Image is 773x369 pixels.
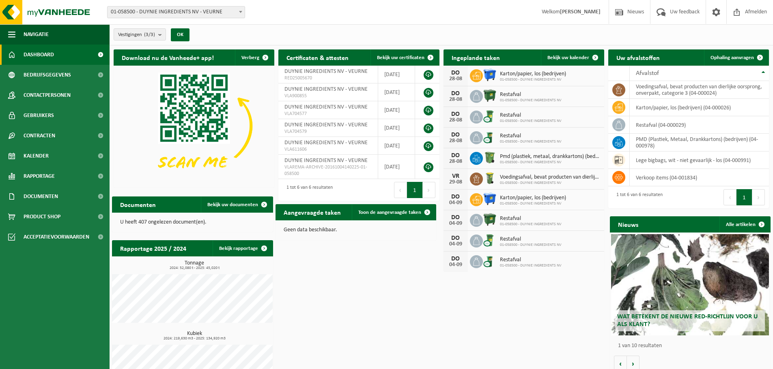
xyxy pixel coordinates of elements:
[116,337,273,341] span: 2024: 219,630 m3 - 2025: 134,920 m3
[24,24,49,45] span: Navigatie
[24,146,49,166] span: Kalender
[116,331,273,341] h3: Kubiek
[378,155,415,179] td: [DATE]
[611,234,769,335] a: Wat betekent de nieuwe RED-richtlijn voor u als klant?
[284,128,372,135] span: VLA704579
[448,194,464,200] div: DO
[500,243,562,247] span: 01-058500 - DUYNIE INGREDIENTS NV
[24,207,60,227] span: Product Shop
[500,195,566,201] span: Karton/papier, los (bedrijven)
[112,240,194,256] h2: Rapportage 2025 / 2024
[394,182,407,198] button: Previous
[284,158,368,164] span: DUYNIE INGREDIENTS NV - VEURNE
[500,71,566,77] span: Karton/papier, los (bedrijven)
[171,28,189,41] button: OK
[352,204,435,220] a: Toon de aangevraagde taken
[448,241,464,247] div: 04-09
[630,81,769,99] td: voedingsafval, bevat producten van dierlijke oorsprong, onverpakt, categorie 3 (04-000024)
[448,76,464,82] div: 28-08
[630,134,769,151] td: PMD (Plastiek, Metaal, Drankkartons) (bedrijven) (04-000978)
[483,213,497,226] img: WB-1100-HPE-GN-01
[284,146,372,153] span: VLA611606
[207,202,258,207] span: Bekijk uw documenten
[370,49,439,66] a: Bekijk uw certificaten
[500,133,562,139] span: Restafval
[483,109,497,123] img: WB-0240-CU
[711,55,754,60] span: Ophaling aanvragen
[284,68,368,75] span: DUYNIE INGREDIENTS NV - VEURNE
[114,49,222,65] h2: Download nu de Vanheede+ app!
[483,130,497,144] img: WB-0140-CU
[736,189,752,205] button: 1
[448,200,464,206] div: 04-09
[560,9,601,15] strong: [PERSON_NAME]
[377,55,424,60] span: Bekijk uw certificaten
[630,169,769,186] td: verkoop items (04-001834)
[407,182,423,198] button: 1
[107,6,245,18] span: 01-058500 - DUYNIE INGREDIENTS NV - VEURNE
[448,90,464,97] div: DO
[448,214,464,221] div: DO
[284,122,368,128] span: DUYNIE INGREDIENTS NV - VEURNE
[500,215,562,222] span: Restafval
[448,117,464,123] div: 28-08
[500,236,562,243] span: Restafval
[284,164,372,177] span: VLAREMA-ARCHIVE-20161004140225-01-058500
[24,227,89,247] span: Acceptatievoorwaarden
[24,105,54,126] span: Gebruikers
[144,32,155,37] count: (3/3)
[483,171,497,185] img: WB-0140-HPE-GN-50
[423,182,435,198] button: Next
[608,49,668,65] h2: Uw afvalstoffen
[358,210,421,215] span: Toon de aangevraagde taken
[612,188,663,206] div: 1 tot 6 van 6 resultaten
[483,233,497,247] img: WB-0240-CU
[114,28,166,41] button: Vestigingen(3/3)
[547,55,589,60] span: Bekijk uw kalender
[444,49,508,65] h2: Ingeplande taken
[118,29,155,41] span: Vestigingen
[500,77,566,82] span: 01-058500 - DUYNIE INGREDIENTS NV
[448,97,464,102] div: 28-08
[617,314,758,328] span: Wat betekent de nieuwe RED-richtlijn voor u als klant?
[120,220,265,225] p: U heeft 407 ongelezen document(en).
[448,179,464,185] div: 29-08
[378,83,415,101] td: [DATE]
[284,140,368,146] span: DUYNIE INGREDIENTS NV - VEURNE
[448,262,464,268] div: 04-09
[378,137,415,155] td: [DATE]
[500,174,600,181] span: Voedingsafval, bevat producten van dierlijke oorsprong, onverpakt, categorie 3
[500,257,562,263] span: Restafval
[378,119,415,137] td: [DATE]
[112,196,164,212] h2: Documenten
[448,256,464,262] div: DO
[284,75,372,81] span: RED25005670
[116,260,273,270] h3: Tonnage
[752,189,765,205] button: Next
[500,154,600,160] span: Pmd (plastiek, metaal, drankkartons) (bedrijven)
[541,49,603,66] a: Bekijk uw kalender
[278,49,357,65] h2: Certificaten & attesten
[448,235,464,241] div: DO
[483,68,497,82] img: WB-1100-HPE-BE-01
[448,70,464,76] div: DO
[24,166,55,186] span: Rapportage
[378,66,415,83] td: [DATE]
[500,92,562,98] span: Restafval
[114,66,274,186] img: Download de VHEPlus App
[500,263,562,268] span: 01-058500 - DUYNIE INGREDIENTS NV
[618,343,767,349] p: 1 van 10 resultaten
[448,221,464,226] div: 04-09
[24,45,54,65] span: Dashboard
[448,159,464,164] div: 28-08
[284,111,372,117] span: VLA704577
[116,266,273,270] span: 2024: 52,080 t - 2025: 45,020 t
[284,93,372,99] span: VLA900855
[500,181,600,186] span: 01-058500 - DUYNIE INGREDIENTS NV
[284,104,368,110] span: DUYNIE INGREDIENTS NV - VEURNE
[610,216,646,232] h2: Nieuws
[24,65,71,85] span: Bedrijfsgegevens
[500,222,562,227] span: 01-058500 - DUYNIE INGREDIENTS NV
[483,254,497,268] img: WB-0140-CU
[630,151,769,169] td: lege bigbags, wit - niet gevaarlijk - los (04-000991)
